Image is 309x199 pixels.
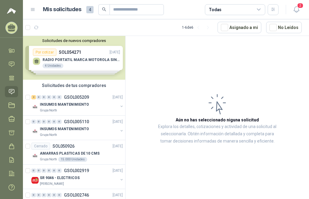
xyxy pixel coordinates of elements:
[40,133,57,137] p: Grupo North
[23,36,125,80] div: Solicitudes de nuevos compradoresPor cotizarSOL054271[DATE] RADIO PORTATIL MARCA MOTOROLA SIN PAN...
[31,152,39,159] img: Company Logo
[40,151,100,156] p: AMARRAS PLASTICAS DE 10 CMS
[42,169,46,173] div: 0
[40,157,57,162] p: Grupo North
[40,175,80,181] p: SR 9046 - ELECTRICOS
[57,169,62,173] div: 0
[47,95,51,99] div: 0
[25,38,123,43] button: Solicitudes de nuevos compradores
[40,108,57,113] p: Grupo North
[23,140,125,165] a: CerradoSOL050926[DATE] Company LogoAMARRAS PLASTICAS DE 10 CMSGrupo North15.000 Unidades
[31,193,36,197] div: 0
[23,80,125,91] div: Solicitudes de tus compradores
[58,157,87,162] div: 15.000 Unidades
[57,95,62,99] div: 0
[266,22,302,33] button: No Leídos
[31,128,39,135] img: Company Logo
[42,193,46,197] div: 0
[113,192,123,198] p: [DATE]
[57,193,62,197] div: 0
[31,118,124,137] a: 0 0 0 0 0 0 GSOL005110[DATE] Company LogoINSUMOS MANTENIMIENTOGrupo North
[176,117,259,123] h3: Aún no has seleccionado niguna solicitud
[52,120,56,124] div: 0
[37,120,41,124] div: 0
[31,143,50,150] div: Cerrado
[47,169,51,173] div: 0
[31,120,36,124] div: 0
[53,144,75,148] p: SOL050926
[156,123,279,145] p: Explora los detalles, cotizaciones y actividad de una solicitud al seleccionarla. Obtén informaci...
[64,95,89,99] p: GSOL005209
[37,193,41,197] div: 0
[37,95,41,99] div: 0
[113,119,123,125] p: [DATE]
[52,193,56,197] div: 0
[291,4,302,15] button: 2
[182,23,213,32] div: 1 - 6 de 6
[31,167,124,186] a: 0 0 0 0 0 0 GSOL002919[DATE] Company LogoSR 9046 - ELECTRICOS[PERSON_NAME]
[297,3,304,8] span: 2
[42,95,46,99] div: 0
[31,169,36,173] div: 0
[209,6,221,13] div: Todas
[113,143,123,149] p: [DATE]
[64,193,89,197] p: GSOL002746
[40,126,89,132] p: INSUMOS MANTENIMIENTO
[47,120,51,124] div: 0
[37,169,41,173] div: 0
[218,22,261,33] button: Asignado a mi
[52,95,56,99] div: 0
[113,168,123,174] p: [DATE]
[42,120,46,124] div: 0
[102,7,106,11] span: search
[31,103,39,111] img: Company Logo
[31,94,124,113] a: 2 0 0 0 0 0 GSOL005209[DATE] Company LogoINSUMOS MANTENIMIENTOGrupo North
[43,5,81,14] h1: Mis solicitudes
[86,6,94,13] span: 4
[52,169,56,173] div: 0
[40,102,89,108] p: INSUMOS MANTENIMIENTO
[64,120,89,124] p: GSOL005110
[31,177,39,184] img: Company Logo
[47,193,51,197] div: 0
[31,95,36,99] div: 2
[7,7,16,14] img: Logo peakr
[64,169,89,173] p: GSOL002919
[57,120,62,124] div: 0
[113,95,123,100] p: [DATE]
[40,181,64,186] p: [PERSON_NAME]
